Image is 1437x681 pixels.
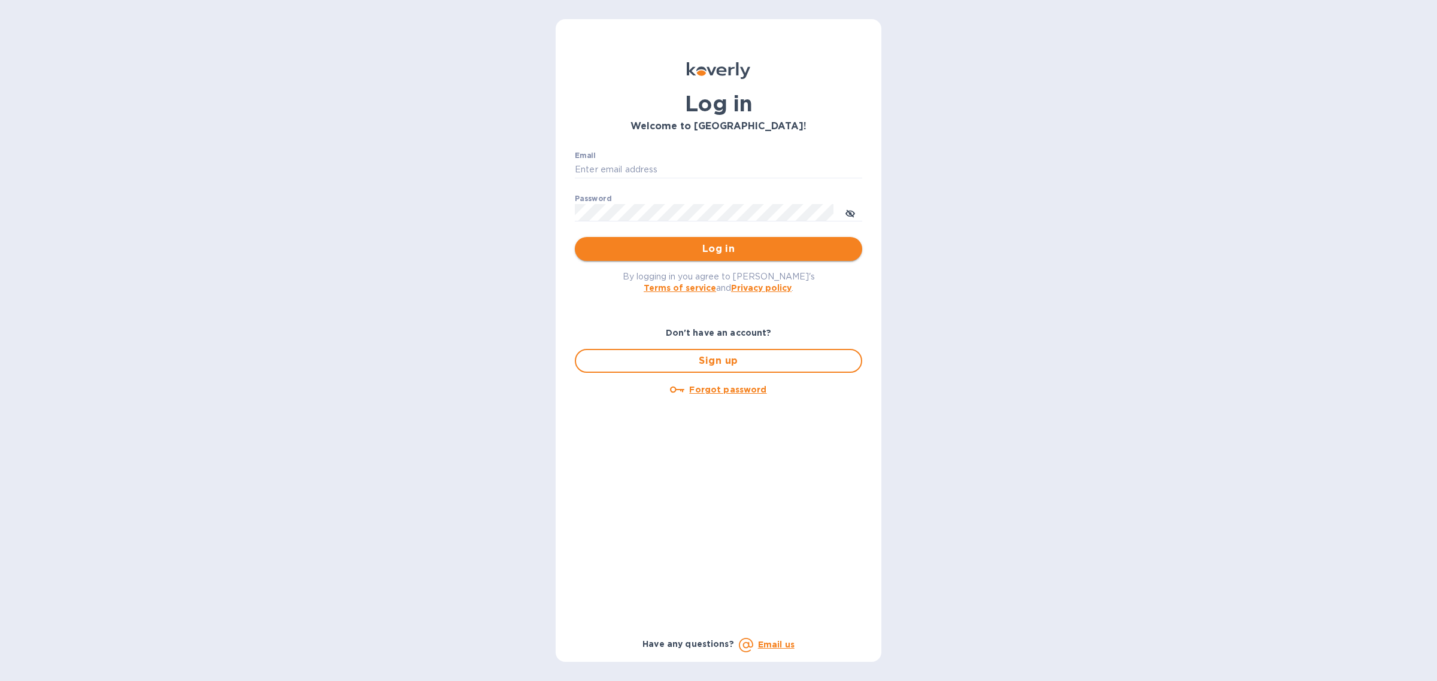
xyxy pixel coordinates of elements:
label: Email [575,152,596,159]
a: Privacy policy [731,283,792,293]
span: Log in [584,242,853,256]
u: Forgot password [689,385,766,394]
button: toggle password visibility [838,200,862,224]
a: Terms of service [644,283,716,293]
b: Have any questions? [642,639,734,649]
b: Don't have an account? [666,328,772,338]
h1: Log in [575,91,862,116]
input: Enter email address [575,161,862,179]
h3: Welcome to [GEOGRAPHIC_DATA]! [575,121,862,132]
a: Email us [758,640,795,649]
label: Password [575,195,611,202]
span: Sign up [586,354,851,368]
span: By logging in you agree to [PERSON_NAME]'s and . [623,272,815,293]
img: Koverly [687,62,750,79]
button: Log in [575,237,862,261]
button: Sign up [575,349,862,373]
